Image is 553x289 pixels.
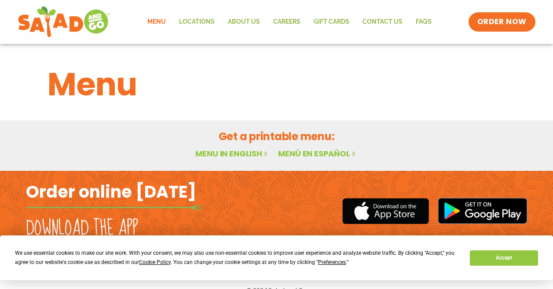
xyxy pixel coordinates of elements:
[26,216,138,241] h2: Download the app
[18,4,110,40] img: new-SAG-logo-768×292
[342,197,429,225] img: appstore
[26,205,202,210] img: fork
[26,181,196,202] h2: Order online [DATE]
[469,12,535,32] a: ORDER NOW
[172,12,221,32] a: Locations
[195,148,269,159] a: Menu in English
[278,148,357,159] a: Menú en español
[141,12,438,32] nav: Menu
[48,61,506,108] h1: Menu
[438,198,527,224] img: google_play
[307,12,356,32] a: GIFT CARDS
[356,12,409,32] a: Contact Us
[477,17,527,27] span: ORDER NOW
[318,259,346,265] span: Preferences
[267,12,307,32] a: Careers
[15,249,459,267] div: We use essential cookies to make our site work. With your consent, we may also use non-essential ...
[221,12,267,32] a: About Us
[48,129,506,144] h2: Get a printable menu:
[141,12,172,32] a: Menu
[139,259,171,265] span: Cookie Policy
[470,250,538,266] button: Accept
[409,12,438,32] a: FAQs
